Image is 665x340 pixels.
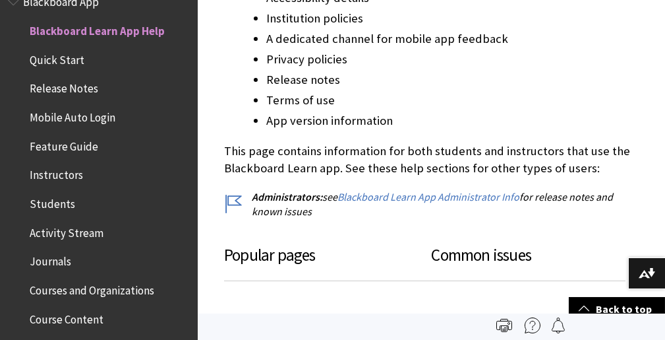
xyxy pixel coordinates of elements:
[224,243,432,282] h3: Popular pages
[30,78,98,96] span: Release Notes
[30,251,71,269] span: Journals
[266,9,639,28] li: Institution policies
[550,318,566,333] img: Follow this page
[30,106,115,124] span: Mobile Auto Login
[30,193,75,211] span: Students
[337,190,519,204] a: Blackboard Learn App Administrator Info
[496,318,512,333] img: Print
[30,20,165,38] span: Blackboard Learn App Help
[432,243,626,282] h3: Common issues
[525,318,540,333] img: More help
[224,189,639,219] p: see for release notes and known issues
[30,279,154,297] span: Courses and Organizations
[266,112,639,130] li: App version information
[432,312,524,327] a: Login & password
[30,222,103,240] span: Activity Stream
[266,30,639,48] li: A dedicated channel for mobile app feedback
[569,297,665,322] a: Back to top
[30,164,83,182] span: Instructors
[30,308,103,326] span: Course Content
[224,143,639,177] p: This page contains information for both students and instructors that use the Blackboard Learn ap...
[266,50,639,69] li: Privacy policies
[266,91,639,110] li: Terms of use
[30,135,98,153] span: Feature Guide
[30,49,84,67] span: Quick Start
[252,190,322,203] span: Administrators:
[224,312,282,327] a: Quick start
[266,71,639,89] li: Release notes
